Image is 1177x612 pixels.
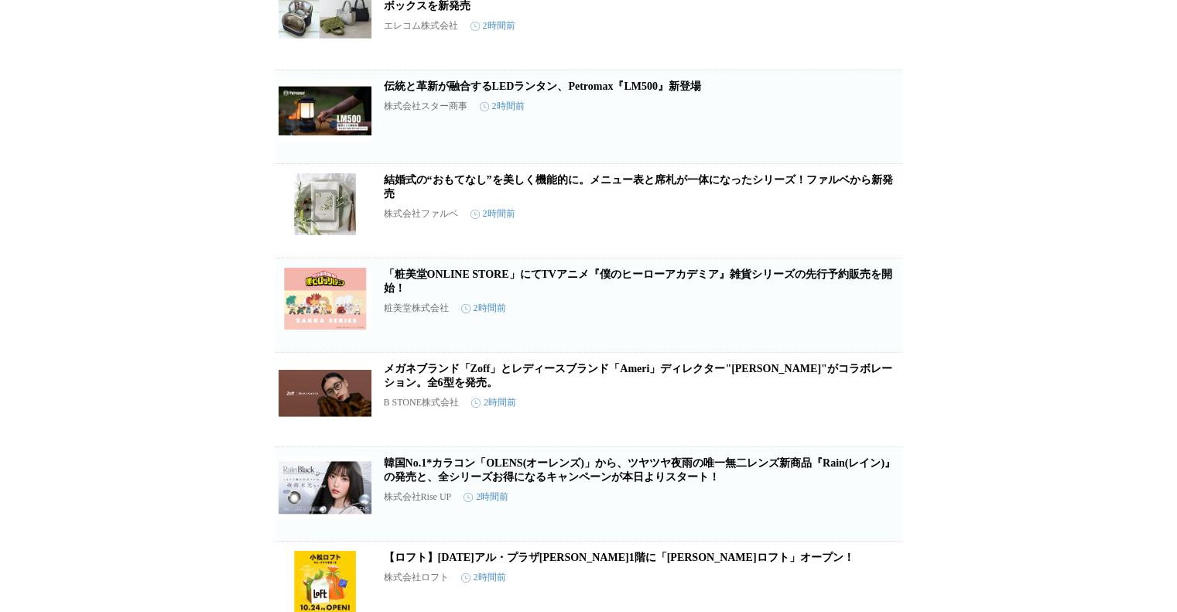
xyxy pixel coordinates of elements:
time: 2時間前 [464,491,508,504]
p: 株式会社Rise UP [384,491,452,504]
p: 株式会社ファルベ [384,207,458,221]
p: エレコム株式会社 [384,19,458,32]
img: 「粧美堂ONLINE STORE」にてTVアニメ『僕のヒーローアカデミア』雑貨シリーズの先行予約販売を開始！ [279,268,371,330]
p: 粧美堂株式会社 [384,302,449,315]
p: 株式会社ロフト [384,571,449,584]
time: 2時間前 [470,19,515,32]
a: 【ロフト】[DATE]アル・プラザ[PERSON_NAME]1階に「[PERSON_NAME]ロフト」オープン！ [384,552,854,563]
time: 2時間前 [480,100,525,113]
a: 韓国No.1*カラコン「OLENS(オーレンズ)」から、ツヤツヤ夜雨の唯一無二レンズ新商品『Rain(レイン)』の発売と、全シリーズお得になるキャンペーンが本日よりスタート！ [384,457,896,483]
img: 伝統と革新が融合するLEDランタン、Petromax『LM500』新登場 [279,80,371,142]
img: 韓国No.1*カラコン「OLENS(オーレンズ)」から、ツヤツヤ夜雨の唯一無二レンズ新商品『Rain(レイン)』の発売と、全シリーズお得になるキャンペーンが本日よりスタート！ [279,456,371,518]
img: 結婚式の“おもてなし”を美しく機能的に。メニュー表と席札が一体になったシリーズ！ファルベから新発売 [279,173,371,235]
a: 「粧美堂ONLINE STORE」にてTVアニメ『僕のヒーローアカデミア』雑貨シリーズの先行予約販売を開始！ [384,268,892,294]
a: メガネブランド「Zoff」とレディースブランド「Ameri」ディレクター"[PERSON_NAME]"がコラボレーション。全6型を発売。 [384,363,892,388]
time: 2時間前 [470,207,515,221]
time: 2時間前 [471,396,516,409]
p: B STONE株式会社 [384,396,459,409]
a: 結婚式の“おもてなし”を美しく機能的に。メニュー表と席札が一体になったシリーズ！ファルベから新発売 [384,174,893,200]
time: 2時間前 [461,571,506,584]
a: 伝統と革新が融合するLEDランタン、Petromax『LM500』新登場 [384,80,701,92]
p: 株式会社スター商事 [384,100,467,113]
time: 2時間前 [461,302,506,315]
img: メガネブランド「Zoff」とレディースブランド「Ameri」ディレクター"黒石奈央子"がコラボレーション。全6型を発売。 [279,362,371,424]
